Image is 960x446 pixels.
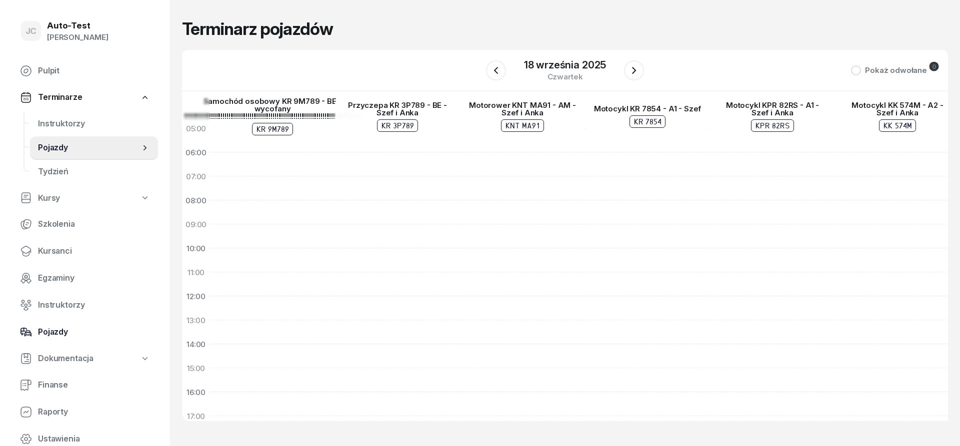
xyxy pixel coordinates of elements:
div: 09:00 [182,212,210,236]
a: Tydzień [30,160,158,184]
div: 10:00 [182,236,210,260]
a: Samochód osobowy KR 9M789 - BE - wycofany !!!!!!!!!!!!!!!!!!!!!!!!!!!!!!!!!!!!!!!!!!!!!!!!!!!!!!!... [176,94,368,138]
div: KR 3P789 [377,119,418,132]
div: Motorower KNT MA91 - AM - Szef i Anka [468,101,577,116]
a: Instruktorzy [30,112,158,136]
div: 0 [929,61,938,71]
div: 13:00 [182,308,210,332]
span: Instruktorzy [38,117,150,130]
div: 11:00 [182,260,210,284]
div: 16:00 [182,380,210,404]
span: Tydzień [38,165,150,178]
a: Raporty [12,400,158,424]
div: Motocykl KPR 82RS - A1 - Szef i Anka [718,101,827,116]
a: Pojazdy [30,136,158,160]
a: Egzaminy [12,266,158,290]
span: Pulpit [38,64,150,77]
div: 14:00 [182,332,210,356]
a: Motocykl KR 7854 - A1 - SzefKR 7854 [586,102,709,131]
span: Raporty [38,406,150,419]
a: Pojazdy [12,320,158,344]
div: KR 7854 [629,115,666,128]
div: 06:00 [182,140,210,164]
div: 05:00 [182,116,210,140]
a: Instruktorzy [12,293,158,317]
div: 15:00 [182,356,210,380]
span: JC [25,27,37,35]
div: KPR 82RS [751,119,794,132]
span: Instruktorzy [38,299,150,312]
span: Ustawienia [38,433,150,446]
div: Auto-Test [47,21,108,30]
div: Motocykl KK 574M - A2 - Szef i Anka [843,101,952,116]
a: Terminarze [12,86,158,109]
a: Dokumentacja [12,347,158,370]
div: 08:00 [182,188,210,212]
div: KNT MA91 [501,119,544,132]
div: Samochód osobowy KR 9M789 - BE - wycofany !!!!!!!!!!!!!!!!!!!!!!!!!!!!!!!!!!!!!!!!!!!!!!!!!!!!!!!... [184,97,360,120]
span: Szkolenia [38,218,150,231]
span: Egzaminy [38,272,150,285]
div: KK 574M [879,119,916,132]
a: Finanse [12,373,158,397]
a: Szkolenia [12,212,158,236]
span: Dokumentacja [38,352,93,365]
span: Kursy [38,192,60,205]
div: 12:00 [182,284,210,308]
span: Kursanci [38,245,150,258]
div: Przyczepa KR 3P789 - BE - Szef i Anka [343,101,452,116]
a: Pulpit [12,59,158,83]
a: Kursy [12,187,158,210]
div: 18 września 2025 [524,60,606,70]
div: Motocykl KR 7854 - A1 - Szef [594,105,701,112]
a: Kursanci [12,239,158,263]
div: 07:00 [182,164,210,188]
div: 17:00 [182,404,210,428]
h1: Terminarz pojazdów [182,20,333,38]
a: Przyczepa KR 3P789 - BE - Szef i AnkaKR 3P789 [335,98,460,135]
div: Pokaż odwołane [865,66,927,74]
div: KR 9M789 [252,123,293,135]
a: Motocykl KPR 82RS - A1 - Szef i AnkaKPR 82RS [710,98,835,135]
span: Terminarze [38,91,82,104]
div: czwartek [524,73,606,80]
a: Motorower KNT MA91 - AM - Szef i AnkaKNT MA91 [460,98,585,135]
span: Pojazdy [38,141,140,154]
span: Finanse [38,379,150,392]
div: [PERSON_NAME] [47,31,108,44]
a: Motocykl KK 574M - A2 - Szef i AnkaKK 574M [835,98,960,135]
span: Pojazdy [38,326,150,339]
